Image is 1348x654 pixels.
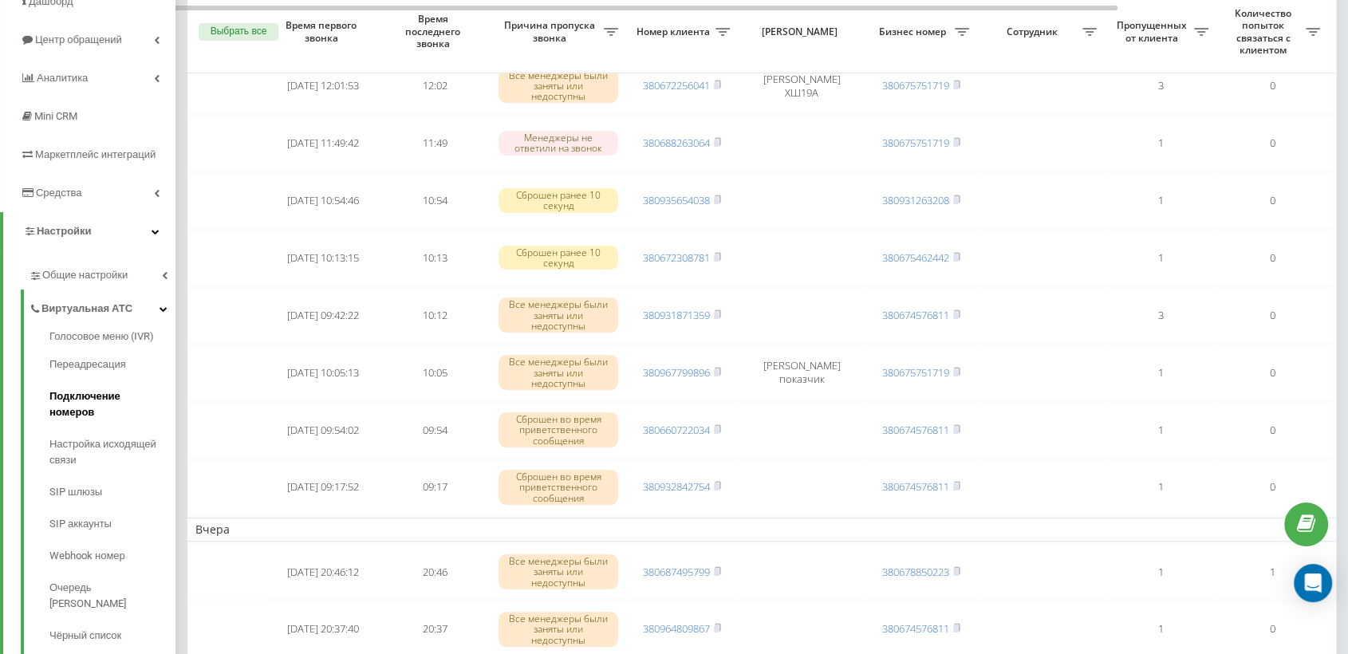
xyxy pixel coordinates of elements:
td: 10:13 [379,230,491,285]
span: Переадресация [49,357,126,372]
td: 3 [1105,288,1216,342]
div: Сброшен во время приветственного сообщения [499,470,618,505]
span: Причина пропуска звонка [499,19,604,44]
button: Выбрать все [199,23,278,41]
a: Переадресация [49,349,175,380]
td: 0 [1216,230,1328,285]
span: Mini CRM [34,110,77,122]
td: 1 [1216,545,1328,599]
td: [PERSON_NAME] ХШ19А [738,59,865,113]
span: Время первого звонка [280,19,366,44]
a: Виртуальная АТС [29,290,175,323]
a: Общие настройки [29,256,175,290]
a: 380675751719 [882,365,949,380]
td: 1 [1105,460,1216,514]
span: [PERSON_NAME] [751,26,852,38]
div: Все менеджеры были заняты или недоступны [499,297,618,333]
div: Менеджеры не ответили на звонок [499,131,618,155]
a: SIP аккаунты [49,508,175,540]
span: Аналитика [37,72,88,84]
td: 0 [1216,403,1328,457]
a: 380932842754 [643,479,710,494]
a: Чёрный список [49,620,175,652]
td: 1 [1105,545,1216,599]
td: [DATE] 12:01:53 [267,59,379,113]
div: Все менеджеры были заняты или недоступны [499,69,618,104]
a: 380678850223 [882,565,949,579]
span: Общие настройки [42,267,128,283]
td: 0 [1216,173,1328,227]
a: 380967799896 [643,365,710,380]
div: Все менеджеры были заняты или недоступны [499,355,618,390]
a: 380672308781 [643,250,710,265]
a: 380660722034 [643,423,710,437]
span: Маркетплейс интеграций [35,148,156,160]
td: 1 [1105,403,1216,457]
td: [DATE] 10:05:13 [267,345,379,400]
a: 380688263064 [643,136,710,150]
a: 380935654038 [643,193,710,207]
span: Webhook номер [49,548,125,564]
a: 380675751719 [882,136,949,150]
a: 380964809867 [643,621,710,636]
a: 380687495799 [643,565,710,579]
a: Webhook номер [49,540,175,572]
span: Настройка исходящей связи [49,436,168,468]
div: Все менеджеры были заняты или недоступны [499,612,618,647]
div: Сброшен во время приветственного сообщения [499,412,618,447]
span: Номер клиента [634,26,715,38]
div: Open Intercom Messenger [1294,564,1332,602]
span: Подключение номеров [49,388,168,420]
a: 380674576811 [882,308,949,322]
span: Настройки [37,225,92,237]
td: 3 [1105,59,1216,113]
td: 1 [1105,173,1216,227]
div: Все менеджеры были заняты или недоступны [499,554,618,589]
td: 10:54 [379,173,491,227]
a: 380674576811 [882,621,949,636]
td: 1 [1105,116,1216,171]
span: Сотрудник [985,26,1082,38]
span: Голосовое меню (IVR) [49,329,154,345]
a: 380931871359 [643,308,710,322]
td: [DATE] 10:54:46 [267,173,379,227]
td: 09:17 [379,460,491,514]
span: Центр обращений [35,33,122,45]
div: Сброшен ранее 10 секунд [499,188,618,212]
a: Настройки [3,212,175,250]
span: Очередь [PERSON_NAME] [49,580,168,612]
td: 10:12 [379,288,491,342]
span: Бизнес номер [873,26,955,38]
span: Средства [36,187,82,199]
a: 380672256041 [643,78,710,93]
a: Голосовое меню (IVR) [49,329,175,349]
a: 380674576811 [882,423,949,437]
td: 11:49 [379,116,491,171]
td: 09:54 [379,403,491,457]
div: Сброшен ранее 10 секунд [499,246,618,270]
a: SIP шлюзы [49,476,175,508]
td: 1 [1105,345,1216,400]
span: Время последнего звонка [392,13,478,50]
span: Виртуальная АТС [41,301,132,317]
a: Настройка исходящей связи [49,428,175,476]
td: 10:05 [379,345,491,400]
a: 380931263208 [882,193,949,207]
span: Количество попыток связаться с клиентом [1224,7,1306,57]
span: Пропущенных от клиента [1113,19,1194,44]
td: [DATE] 10:13:15 [267,230,379,285]
td: [DATE] 09:54:02 [267,403,379,457]
td: 0 [1216,59,1328,113]
span: SIP аккаунты [49,516,112,532]
td: 0 [1216,116,1328,171]
td: 20:46 [379,545,491,599]
td: 12:02 [379,59,491,113]
a: Очередь [PERSON_NAME] [49,572,175,620]
a: Подключение номеров [49,380,175,428]
td: [DATE] 09:42:22 [267,288,379,342]
a: 380675751719 [882,78,949,93]
td: 0 [1216,460,1328,514]
td: 0 [1216,288,1328,342]
td: [DATE] 09:17:52 [267,460,379,514]
td: [DATE] 11:49:42 [267,116,379,171]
